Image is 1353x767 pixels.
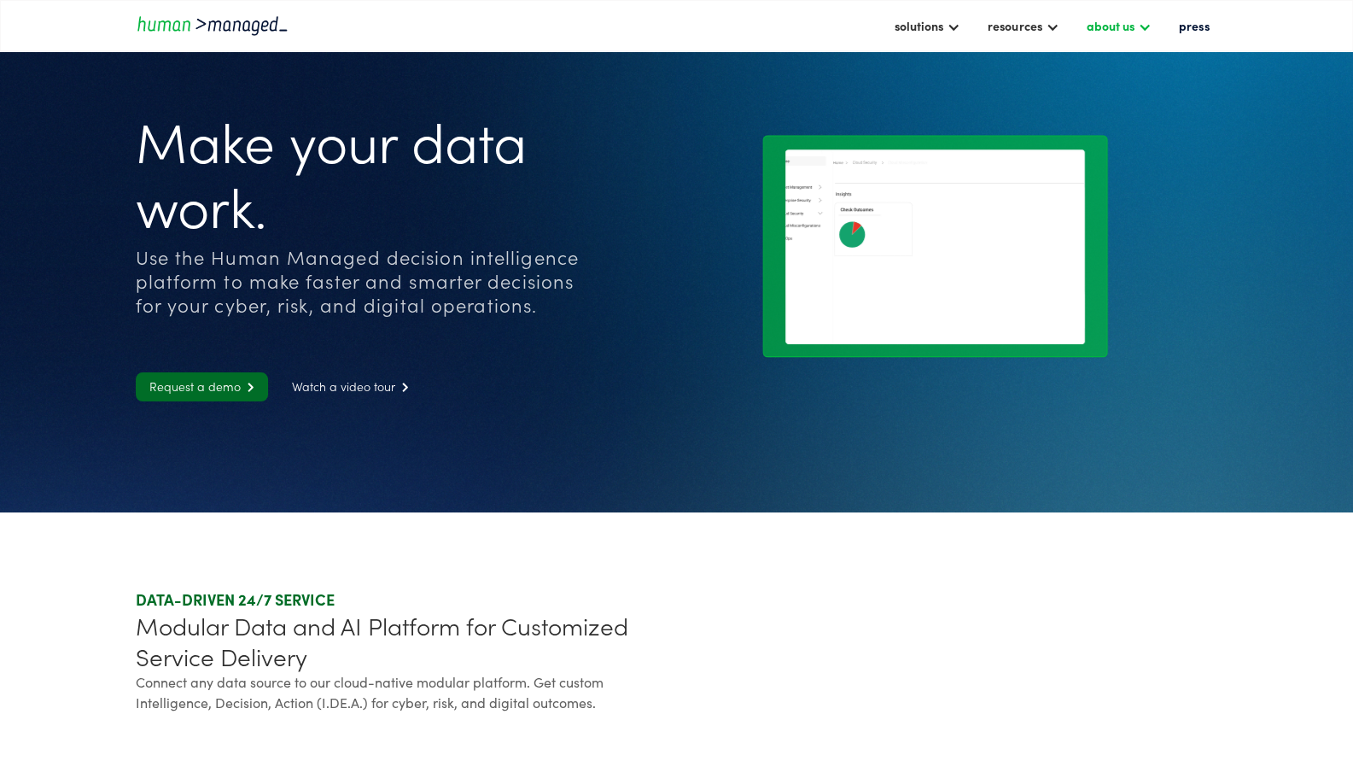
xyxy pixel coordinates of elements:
[136,14,289,37] a: home
[278,372,423,401] a: Watch a video tour
[136,671,670,712] div: Connect any data source to our cloud-native modular platform. Get custom Intelligence, Decision, ...
[833,161,843,164] g: Home
[136,372,268,401] a: Request a demo
[895,15,943,36] div: solutions
[1077,11,1159,40] div: about us
[779,185,811,189] g: Asset Management
[1169,11,1217,40] a: press
[886,11,969,40] div: solutions
[395,382,409,393] span: 
[241,382,254,393] span: 
[779,224,820,227] g: Cloud Misconfigurations
[888,161,926,164] g: Cloud Misconfiguration
[779,199,810,202] g: Enterprise Security
[136,245,603,317] div: Use the Human Managed decision intelligence platform to make faster and smarter decisions for you...
[1086,15,1134,36] div: about us
[836,192,851,196] g: Insights
[136,107,603,237] h1: Make your data work.
[136,589,670,610] div: DATA-DRIVEN 24/7 SERVICE
[979,11,1067,40] div: resources
[136,610,670,671] div: Modular Data and AI Platform for Customized Service Delivery
[988,15,1041,36] div: resources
